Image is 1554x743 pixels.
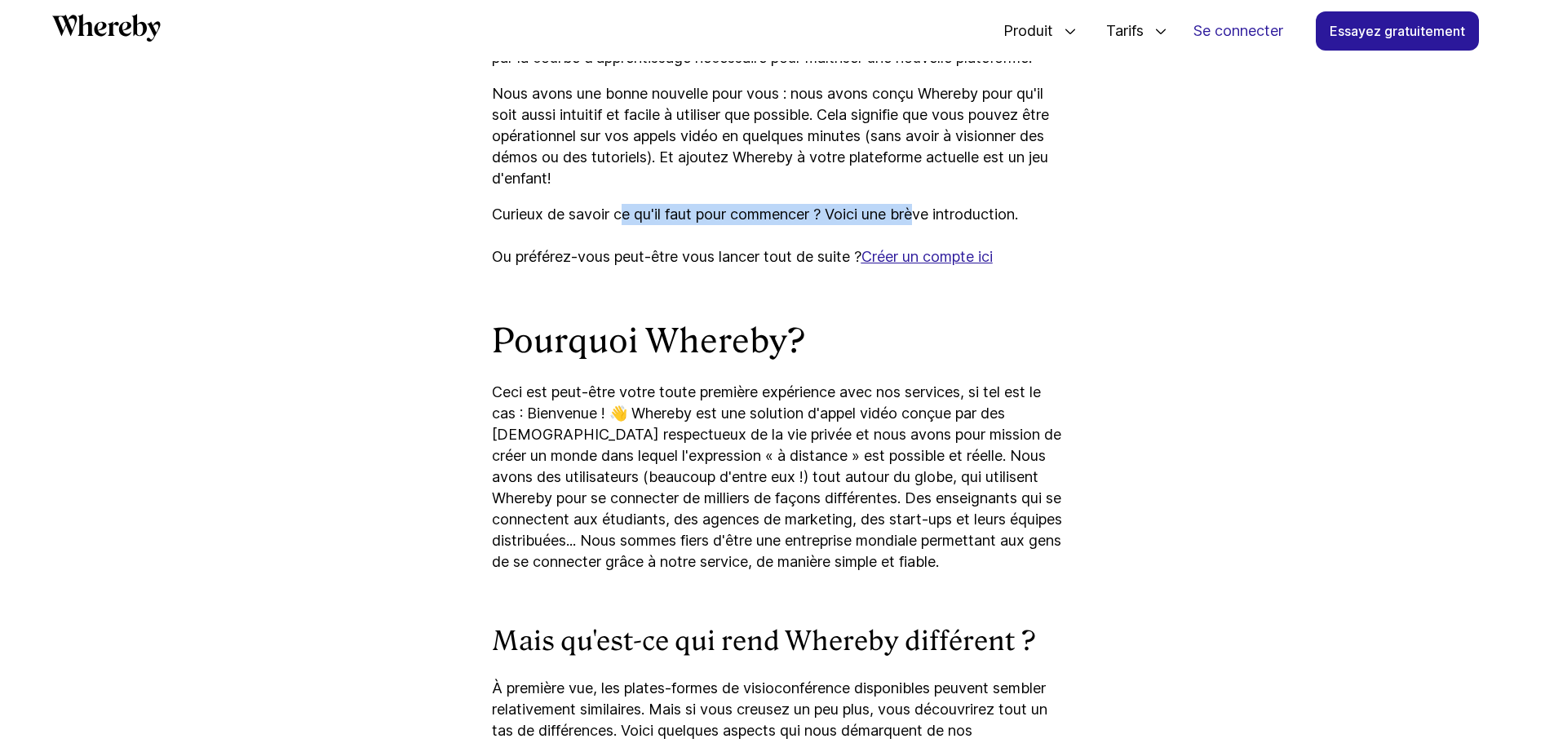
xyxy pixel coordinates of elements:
[492,383,1062,570] font: Ceci est peut-être votre toute première expérience avec nos services, si tel est le cas : Bienven...
[492,321,806,360] font: Pourquoi Whereby?
[1106,22,1144,39] font: Tarifs
[1193,22,1283,39] font: Se connecter
[861,248,993,265] a: Créer un compte ici
[52,14,161,47] a: Par lequel
[492,85,1049,187] font: Nous avons une bonne nouvelle pour vous : nous avons conçu Whereby pour qu'il soit aussi intuitif...
[1180,12,1296,50] a: Se connecter
[1316,11,1479,51] a: Essayez gratuitement
[492,626,1036,657] font: Mais qu'est-ce qui rend Whereby différent ?
[492,206,1018,223] font: Curieux de savoir ce qu'il faut pour commencer ? Voici une brève introduction.
[492,248,861,265] font: Ou préférez-vous peut-être vous lancer tout de suite ?
[52,14,161,42] svg: Par lequel
[1330,23,1465,39] font: Essayez gratuitement
[1003,22,1053,39] font: Produit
